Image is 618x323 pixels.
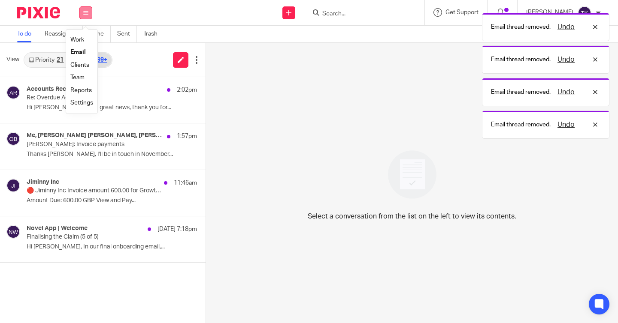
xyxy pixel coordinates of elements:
button: Undo [555,87,577,97]
p: Hi [PERSON_NAME] That's great news, thank you for... [27,104,197,111]
div: 21 [57,57,64,63]
p: Email thread removed. [491,23,551,31]
a: Email [70,49,86,55]
p: [PERSON_NAME]: Invoice payments [27,141,163,148]
p: Email thread removed. [491,120,551,129]
img: svg%3E [6,86,20,99]
img: svg%3E [6,225,20,239]
p: [DATE] 7:18pm [158,225,197,233]
a: Done [89,26,111,42]
p: Re: Overdue Account [27,94,163,102]
img: svg%3E [6,179,20,192]
span: View [6,55,19,64]
h4: Me, [PERSON_NAME] [PERSON_NAME], [PERSON_NAME] [27,132,163,139]
a: Priority21 [24,53,68,67]
a: Reassigned [45,26,83,42]
h4: Jiminny Inc [27,179,59,186]
p: 2:02pm [177,86,197,94]
p: Select a conversation from the list on the left to view its contents. [308,211,516,221]
a: To do [17,26,38,42]
p: 11:46am [174,179,197,187]
a: Settings [70,100,93,106]
button: Undo [555,54,577,65]
img: svg%3E [578,6,591,20]
a: Work [70,37,84,43]
a: Team [70,75,85,81]
a: Reports [70,87,92,93]
p: Thanks [PERSON_NAME], I'll be in touch in November... [27,151,197,158]
p: 1:57pm [177,132,197,141]
img: image [382,145,442,204]
p: 🔴 Jiminny Inc Invoice amount 600.00 for GrowthPad Limited is 14 days past due [27,187,163,194]
a: Trash [143,26,164,42]
h4: Accounts Receivable, Me [27,86,98,93]
button: Undo [555,22,577,32]
p: Hi [PERSON_NAME], In our final onboarding email,... [27,243,197,251]
p: Finalising the Claim (5 of 5) [27,233,163,241]
p: Email thread removed. [491,55,551,64]
a: Sent [117,26,137,42]
img: svg%3E [6,132,20,146]
a: Clients [70,62,89,68]
div: 99+ [97,57,107,63]
p: Amount Due: 600.00 GBP View and Pay... [27,197,197,204]
p: Email thread removed. [491,88,551,96]
h4: Novel App | Welcome [27,225,88,232]
button: Undo [555,120,577,130]
img: Pixie [17,7,60,18]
